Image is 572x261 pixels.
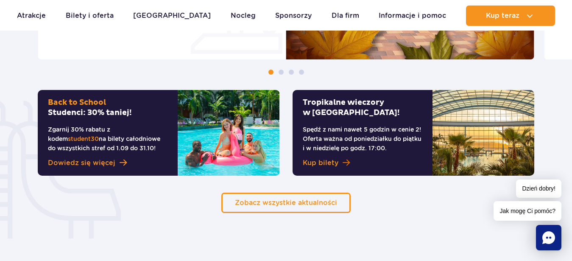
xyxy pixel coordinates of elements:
span: Zobacz wszystkie aktualności [235,199,337,207]
a: Dla firm [332,6,359,26]
span: Kup bilety [303,158,338,168]
a: Atrakcje [17,6,46,26]
span: Back to School [48,98,106,107]
span: Dowiedz się więcej [48,158,115,168]
a: Bilety i oferta [66,6,114,26]
a: Sponsorzy [275,6,312,26]
a: Nocleg [231,6,256,26]
span: Dzień dobry! [516,180,561,198]
a: [GEOGRAPHIC_DATA] [133,6,211,26]
a: Dowiedz się więcej [48,158,167,168]
div: Chat [536,225,561,250]
img: Back to SchoolStudenci: 30% taniej! [178,90,279,176]
a: Zobacz wszystkie aktualności [221,193,351,213]
button: Kup teraz [466,6,555,26]
p: Zgarnij 30% rabatu z kodem na bilety całodniowe do wszystkich stref od 1.09 do 31.10! [48,125,167,153]
span: Kup teraz [486,12,519,20]
a: Informacje i pomoc [379,6,446,26]
p: Spędź z nami nawet 5 godzin w cenie 2! Oferta ważna od poniedziałku do piątku i w niedzielę po go... [303,125,422,153]
img: Tropikalne wieczory w&nbsp;Suntago! [432,90,534,176]
span: Jak mogę Ci pomóc? [494,201,561,221]
h2: Tropikalne wieczory w [GEOGRAPHIC_DATA]! [303,98,422,118]
h2: Studenci: 30% taniej! [48,98,167,118]
span: student30 [68,135,99,142]
a: Kup bilety [303,158,422,168]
